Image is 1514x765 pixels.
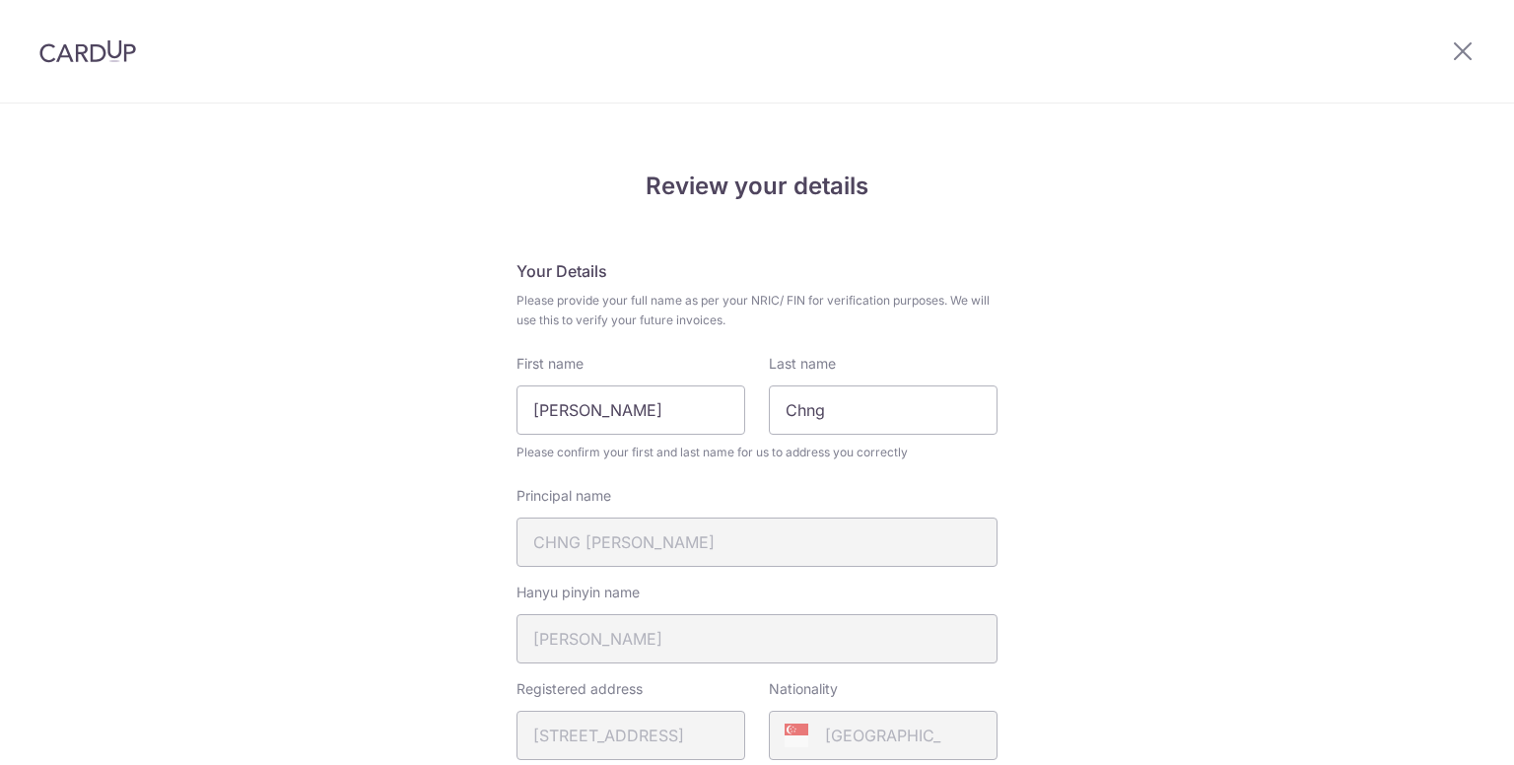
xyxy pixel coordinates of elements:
label: Registered address [516,679,643,699]
iframe: Opens a widget where you can find more information [1388,706,1494,755]
label: Hanyu pinyin name [516,583,640,602]
img: CardUp [39,39,136,63]
span: Please provide your full name as per your NRIC/ FIN for verification purposes. We will use this t... [516,291,998,330]
label: First name [516,354,584,374]
label: Last name [769,354,836,374]
h5: Your Details [516,259,998,283]
input: First Name [516,385,745,435]
label: Principal name [516,486,611,506]
input: Last name [769,385,998,435]
label: Nationality [769,679,838,699]
span: Please confirm your first and last name for us to address you correctly [516,443,998,462]
h4: Review your details [516,169,998,204]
